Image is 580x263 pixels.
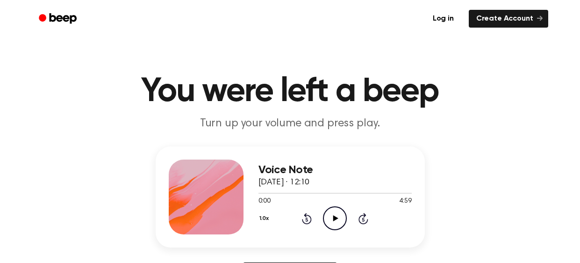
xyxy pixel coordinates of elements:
a: Log in [423,8,463,29]
a: Beep [32,10,85,28]
span: 4:59 [399,197,411,206]
a: Create Account [469,10,548,28]
h3: Voice Note [258,164,412,176]
h1: You were left a beep [51,75,530,109]
span: [DATE] · 12:10 [258,178,310,187]
p: Turn up your volume and press play. [111,116,470,131]
button: 1.0x [258,211,272,226]
span: 0:00 [258,197,271,206]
